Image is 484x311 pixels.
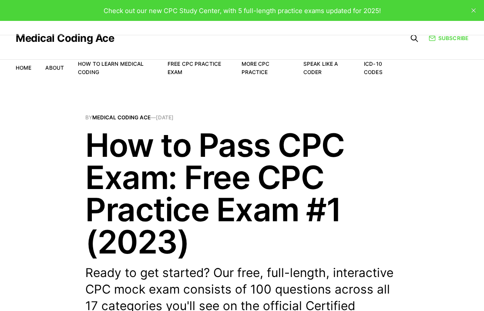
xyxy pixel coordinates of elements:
[92,114,151,121] a: Medical Coding Ace
[303,61,338,75] a: Speak Like a Coder
[85,115,399,120] span: By —
[242,61,270,75] a: More CPC Practice
[156,114,174,121] time: [DATE]
[467,3,481,17] button: close
[104,7,381,15] span: Check out our new CPC Study Center, with 5 full-length practice exams updated for 2025!
[16,64,31,71] a: Home
[78,61,144,75] a: How to Learn Medical Coding
[168,61,221,75] a: Free CPC Practice Exam
[364,61,383,75] a: ICD-10 Codes
[16,33,114,44] a: Medical Coding Ace
[45,64,64,71] a: About
[85,129,399,258] h1: How to Pass CPC Exam: Free CPC Practice Exam #1 (2023)
[429,34,468,42] a: Subscribe
[339,268,484,311] iframe: portal-trigger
